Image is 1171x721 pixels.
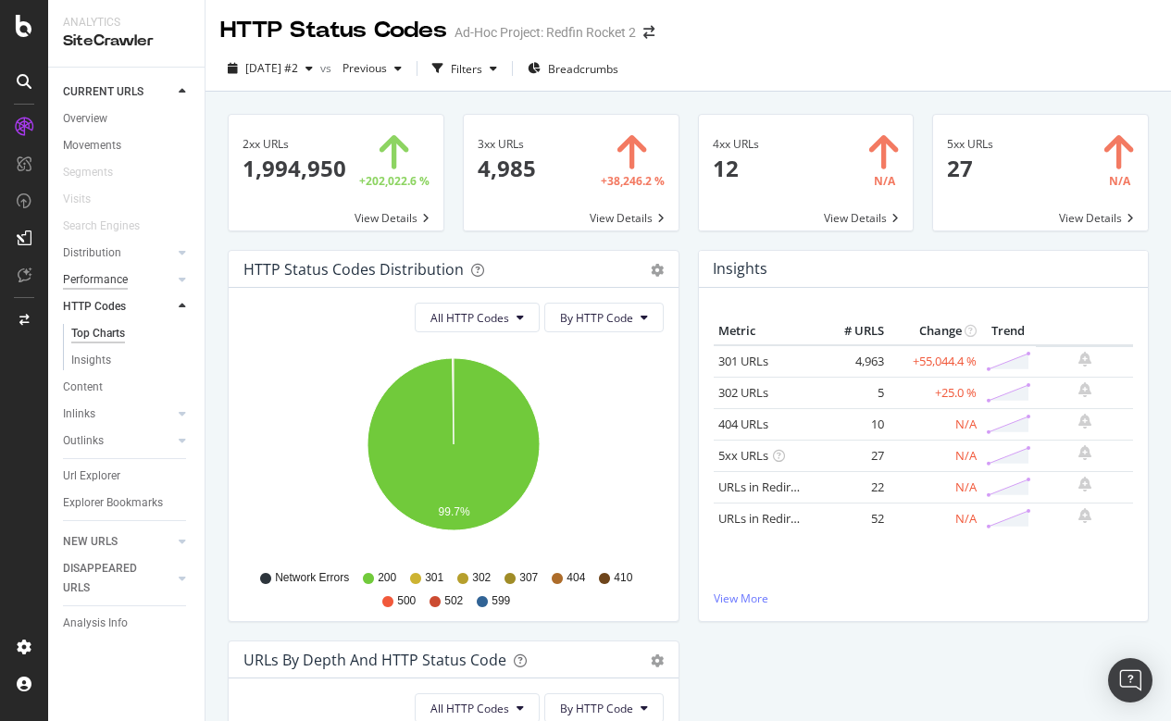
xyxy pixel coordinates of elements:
span: 307 [519,570,538,586]
td: +25.0 % [889,377,981,408]
button: By HTTP Code [544,303,664,332]
td: N/A [889,503,981,534]
th: Metric [714,317,815,345]
span: 301 [425,570,443,586]
div: Movements [63,136,121,155]
div: Ad-Hoc Project: Redfin Rocket 2 [455,23,636,42]
td: +55,044.4 % [889,345,981,378]
div: HTTP Codes [63,297,126,317]
a: Distribution [63,243,173,263]
div: bell-plus [1078,508,1091,523]
div: bell-plus [1078,352,1091,367]
a: Performance [63,270,173,290]
span: vs [320,60,335,76]
a: 404 URLs [718,416,768,432]
a: CURRENT URLS [63,82,173,102]
a: NEW URLS [63,532,173,552]
a: Movements [63,136,192,155]
td: N/A [889,471,981,503]
td: 5 [815,377,889,408]
svg: A chart. [243,347,664,562]
div: Open Intercom Messenger [1108,658,1152,702]
div: HTTP Status Codes [220,15,447,46]
a: Insights [71,351,192,370]
a: Segments [63,163,131,182]
a: HTTP Codes [63,297,173,317]
a: Top Charts [71,324,192,343]
span: Network Errors [275,570,349,586]
span: By HTTP Code [560,701,633,716]
div: gear [651,654,664,667]
button: Previous [335,54,409,83]
span: 500 [397,593,416,609]
h4: Insights [713,256,767,281]
div: Overview [63,109,107,129]
a: DISAPPEARED URLS [63,559,173,598]
th: Change [889,317,981,345]
div: Outlinks [63,431,104,451]
span: Previous [335,60,387,76]
span: 200 [378,570,396,586]
a: 302 URLs [718,384,768,401]
th: Trend [981,317,1036,345]
a: 5xx URLs [718,447,768,464]
a: Analysis Info [63,614,192,633]
span: Breadcrumbs [548,61,618,77]
span: 599 [492,593,510,609]
button: [DATE] #2 [220,54,320,83]
span: By HTTP Code [560,310,633,326]
div: HTTP Status Codes Distribution [243,260,464,279]
div: Search Engines [63,217,140,236]
button: All HTTP Codes [415,303,540,332]
a: Inlinks [63,404,173,424]
a: Explorer Bookmarks [63,493,192,513]
div: Performance [63,270,128,290]
a: 301 URLs [718,353,768,369]
a: Search Engines [63,217,158,236]
div: gear [651,264,664,277]
div: NEW URLS [63,532,118,552]
span: 502 [444,593,463,609]
a: Content [63,378,192,397]
th: # URLS [815,317,889,345]
span: 404 [567,570,585,586]
div: bell-plus [1078,445,1091,460]
div: Explorer Bookmarks [63,493,163,513]
div: Url Explorer [63,466,120,486]
div: Distribution [63,243,121,263]
span: 410 [614,570,632,586]
a: URLs in Redirect Loop [718,479,839,495]
a: Overview [63,109,192,129]
span: All HTTP Codes [430,701,509,716]
a: Visits [63,190,109,209]
div: bell-plus [1078,414,1091,429]
div: Filters [451,61,482,77]
a: URLs in Redirect Chain [718,510,841,527]
div: Content [63,378,103,397]
div: Visits [63,190,91,209]
div: bell-plus [1078,477,1091,491]
div: Top Charts [71,324,125,343]
a: Url Explorer [63,466,192,486]
div: Segments [63,163,113,182]
div: SiteCrawler [63,31,190,52]
div: arrow-right-arrow-left [643,26,654,39]
a: Outlinks [63,431,173,451]
span: 302 [472,570,491,586]
text: 99.7% [439,506,470,519]
div: Analysis Info [63,614,128,633]
td: 10 [815,408,889,440]
div: Insights [71,351,111,370]
button: Filters [425,54,505,83]
div: DISAPPEARED URLS [63,559,156,598]
span: 2025 Aug. 22nd #2 [245,60,298,76]
td: 27 [815,440,889,471]
div: URLs by Depth and HTTP Status Code [243,651,506,669]
td: 4,963 [815,345,889,378]
td: N/A [889,440,981,471]
td: 22 [815,471,889,503]
td: N/A [889,408,981,440]
td: 52 [815,503,889,534]
div: bell-plus [1078,382,1091,397]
